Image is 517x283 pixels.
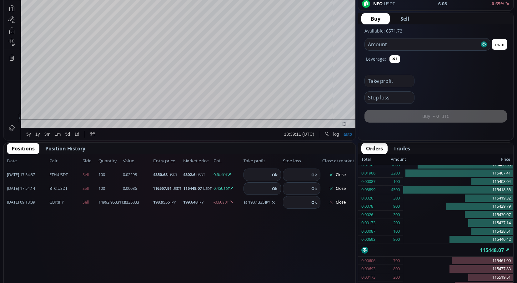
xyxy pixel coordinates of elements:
b: 4350.68 [153,172,168,177]
div: 5y [23,251,27,256]
button: ✕1 [389,55,400,63]
small: JPY [198,200,203,205]
b: 4302.6 [183,172,195,177]
span: :USDT [49,185,68,192]
div: 3m [41,251,47,256]
small: JPY [265,200,270,205]
div: 2200 [391,169,400,177]
div: Market open [64,14,69,20]
div: 115440.42 [403,235,513,244]
span: 0.6 [213,172,242,178]
span: 0.00086 [123,185,151,192]
div: 115438.51 [403,227,513,236]
div: 100 [393,227,400,235]
div: Amount [391,155,406,164]
small: JPY [171,200,176,205]
b: BTC [49,185,57,191]
b: 198.9555 [153,199,170,205]
span: Position History [45,145,85,152]
div: 115407.41 [403,169,513,178]
div: Compare [84,3,102,8]
button: Trades [389,143,415,154]
b: 6.08 [438,0,447,7]
button: Sell [391,13,419,24]
div: 0.01906 [361,169,375,177]
span: -0.6 [213,199,242,205]
span: :USDT [373,0,395,7]
div: 1m [51,251,57,256]
span: Take profit [243,158,281,164]
div: 115477.83 [403,265,513,273]
span: :USDT [49,172,68,178]
div: 115461.00 [403,257,513,265]
label: Leverage: [366,56,386,62]
div: 0.00693 [361,235,375,244]
div: −778.98 (−0.67%) [171,15,204,20]
small: USDT [219,172,228,177]
div: 115418.55 [403,186,513,194]
span: Quantity [98,158,121,164]
span: 100 [98,185,121,192]
span: Sell [83,172,97,178]
div: 1y [32,251,36,256]
div: Indicators [117,3,136,8]
div: 800 [393,265,400,273]
div: 0.03899 [361,186,375,194]
small: USDT [220,200,229,205]
span: [DATE] 17:54:14 [7,185,48,192]
div: 0.00173 [361,273,375,281]
span: [DATE] 09:18:39 [7,199,48,205]
div: C [147,15,150,20]
div: 200 [393,273,400,281]
div: 0.00173 [361,219,375,227]
div: 0.0078 [361,202,373,210]
b: 199.648 [183,199,198,205]
div: 114366.00 [126,15,145,20]
span: Sell [400,15,409,23]
div: 115519.51 [403,273,513,282]
div: Toggle Auto Scale [338,248,350,260]
b: -0.65% [490,1,504,7]
button: Ok [309,171,319,178]
button: Close [322,197,352,207]
div: 0.0026 [361,211,373,219]
span: [DATE] 17:54:37 [7,172,48,178]
div: 0.00693 [361,265,375,273]
b: NEO [373,1,383,7]
div: D [53,3,56,8]
div: 100 [393,178,400,186]
div: 300 [393,211,400,219]
button: Orders [361,143,388,154]
div: Price [406,155,510,164]
div: 115430.07 [403,211,513,219]
div: Total [361,155,391,164]
div: Toggle Log Scale [327,248,338,260]
span: Side [83,158,97,164]
span: 0.02298 [123,172,151,178]
small: USDT [196,172,205,177]
div: 300 [393,194,400,202]
div: 116725.69 [102,15,121,20]
div: 1D [30,14,40,20]
label: Available: 6571.72 [364,28,402,34]
span: 0.45 [213,185,242,192]
div: 1d [71,251,76,256]
div: 115429.79 [403,202,513,211]
div: 116227.05 [78,15,97,20]
div: 4500 [391,186,400,194]
div: 115408.04 [403,178,513,186]
span: Value [123,158,151,164]
button: Positions [7,143,39,154]
button: Close [322,184,352,194]
b: ETH [49,172,57,177]
span: Trades [394,145,410,152]
span: Sell [83,185,97,192]
div: BTC [20,14,30,20]
div: Hide Drawings Toolbar [14,233,17,242]
span: 14992.95331194 [98,199,121,205]
span: Entry price [153,158,182,164]
button: Ok [270,171,279,178]
span: 75.35833 [123,199,151,205]
div: 115437.14 [403,219,513,227]
small: USDT [203,186,212,191]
